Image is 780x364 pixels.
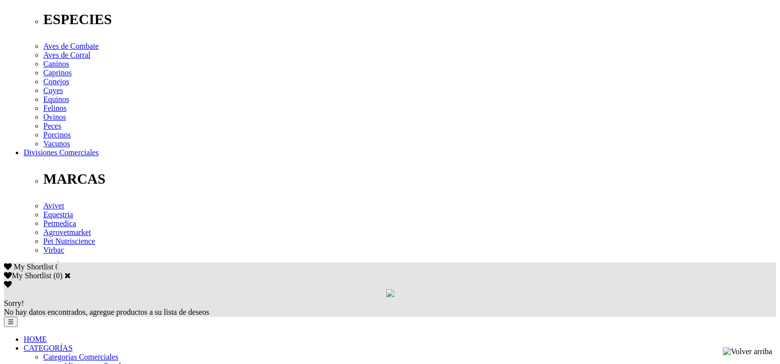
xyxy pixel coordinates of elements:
[43,353,118,361] a: Categorías Comerciales
[24,344,73,352] a: CATEGORÍAS
[43,201,64,210] a: Avivet
[386,289,394,297] img: loading.gif
[43,95,69,103] a: Equinos
[43,219,76,228] a: Petmedica
[43,131,71,139] a: Porcinos
[4,299,776,317] div: No hay datos encontrados, agregue productos a su lista de deseos
[56,271,60,280] label: 0
[24,148,98,157] a: Divisiones Comerciales
[43,237,95,245] a: Pet Nutriscience
[14,263,53,271] span: My Shortlist
[43,86,63,95] a: Cuyes
[55,263,59,271] span: 0
[43,42,99,50] a: Aves de Combate
[43,77,69,86] a: Conejos
[43,60,69,68] a: Caninos
[43,171,776,187] p: MARCAS
[43,246,64,254] a: Virbac
[43,210,73,219] a: Equestria
[4,317,18,327] button: ☰
[43,228,91,236] a: Agrovetmarket
[43,122,61,130] a: Peces
[43,104,66,112] a: Felinos
[723,347,772,356] img: Volver arriba
[43,139,70,148] a: Vacunos
[24,335,47,343] a: HOME
[4,271,51,280] label: My Shortlist
[43,11,776,28] p: ESPECIES
[43,68,72,77] a: Caprinos
[53,271,62,280] span: ( )
[64,271,71,279] a: Cerrar
[43,51,91,59] a: Aves de Corral
[43,113,66,121] a: Ovinos
[4,299,24,307] span: Sorry!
